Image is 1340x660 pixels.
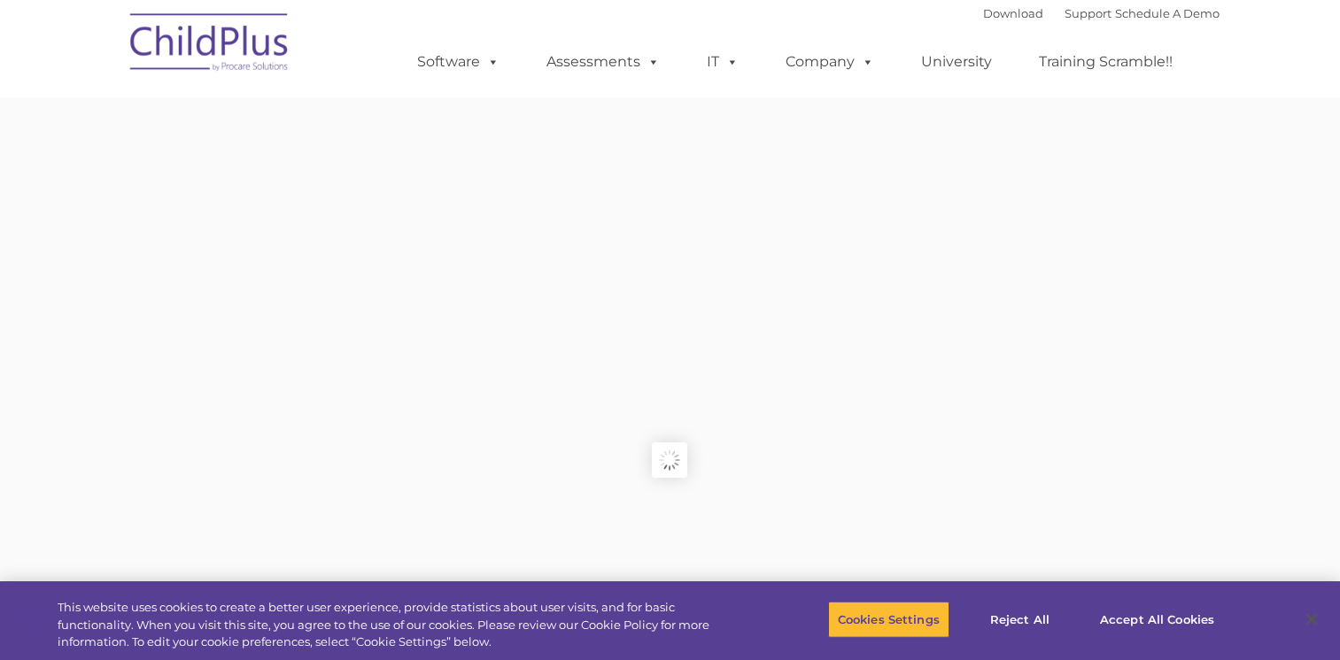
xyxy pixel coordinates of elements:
[983,6,1043,20] a: Download
[1292,600,1331,639] button: Close
[1090,601,1224,638] button: Accept All Cookies
[983,6,1220,20] font: |
[121,1,298,89] img: ChildPlus by Procare Solutions
[768,44,892,80] a: Company
[689,44,756,80] a: IT
[828,601,949,638] button: Cookies Settings
[58,599,737,651] div: This website uses cookies to create a better user experience, provide statistics about user visit...
[1115,6,1220,20] a: Schedule A Demo
[1021,44,1190,80] a: Training Scramble!!
[399,44,517,80] a: Software
[529,44,678,80] a: Assessments
[1065,6,1112,20] a: Support
[964,601,1075,638] button: Reject All
[903,44,1010,80] a: University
